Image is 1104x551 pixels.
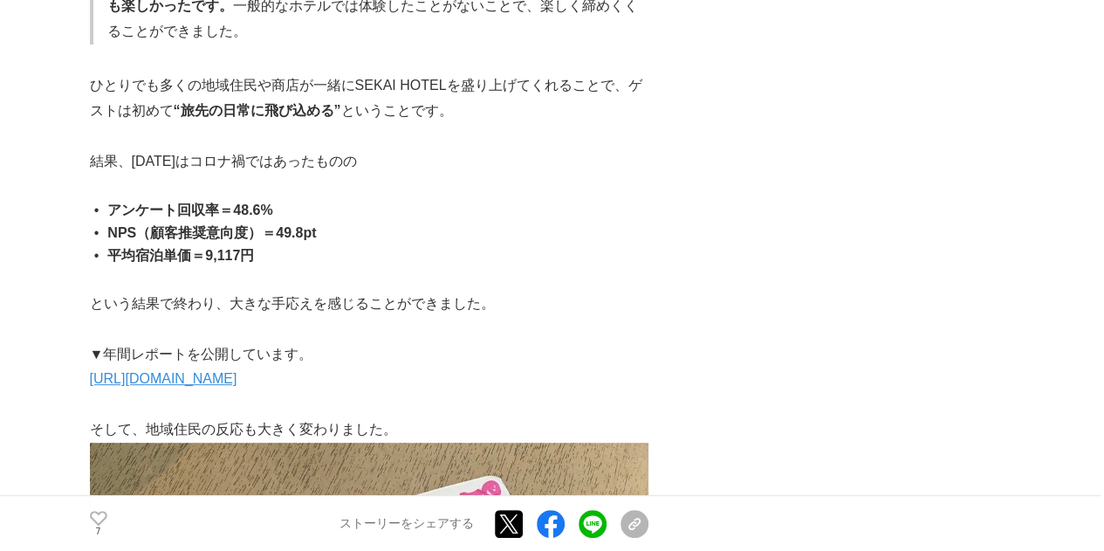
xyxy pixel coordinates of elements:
strong: 平均宿泊単価＝9,117円 [107,248,254,263]
p: ひとりでも多くの地域住民や商店が一緒にSEKAI HOTELを盛り上げてくれることで、ゲストは初めて ということです。 [90,73,648,124]
p: という結果で終わり、大きな手応えを感じることができました。 [90,292,648,317]
p: ▼年間レポートを公開しています。 [90,342,648,368]
strong: “旅先の日常に飛び込める” [174,103,341,118]
a: [URL][DOMAIN_NAME] [90,371,237,386]
p: 結果、[DATE]はコロナ禍ではあったものの [90,149,648,175]
strong: アンケート回収率＝48.6% [107,203,272,217]
p: 7 [90,527,107,536]
strong: NPS（顧客推奨意向度）＝49.8pt [107,225,316,240]
p: そして、地域住民の反応も大きく変わりました。 [90,417,648,443]
p: ストーリーをシェアする [339,516,474,532]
